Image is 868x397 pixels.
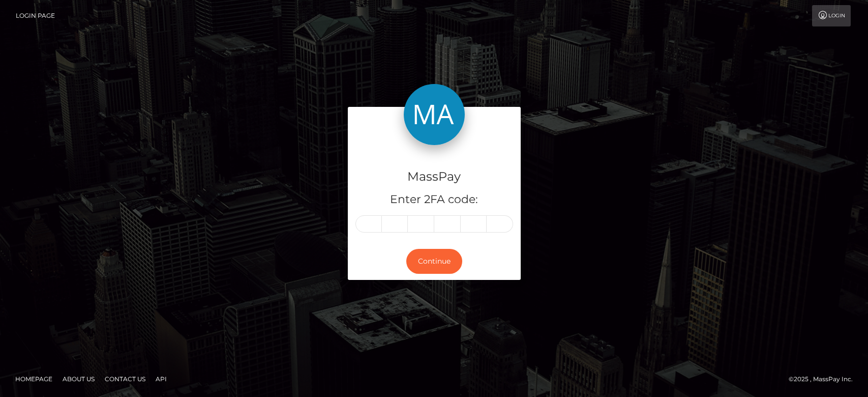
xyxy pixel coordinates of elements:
[404,84,465,145] img: MassPay
[406,249,462,274] button: Continue
[16,5,55,26] a: Login Page
[355,168,513,186] h4: MassPay
[152,371,171,387] a: API
[11,371,56,387] a: Homepage
[355,192,513,208] h5: Enter 2FA code:
[812,5,851,26] a: Login
[101,371,149,387] a: Contact Us
[58,371,99,387] a: About Us
[789,374,860,385] div: © 2025 , MassPay Inc.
